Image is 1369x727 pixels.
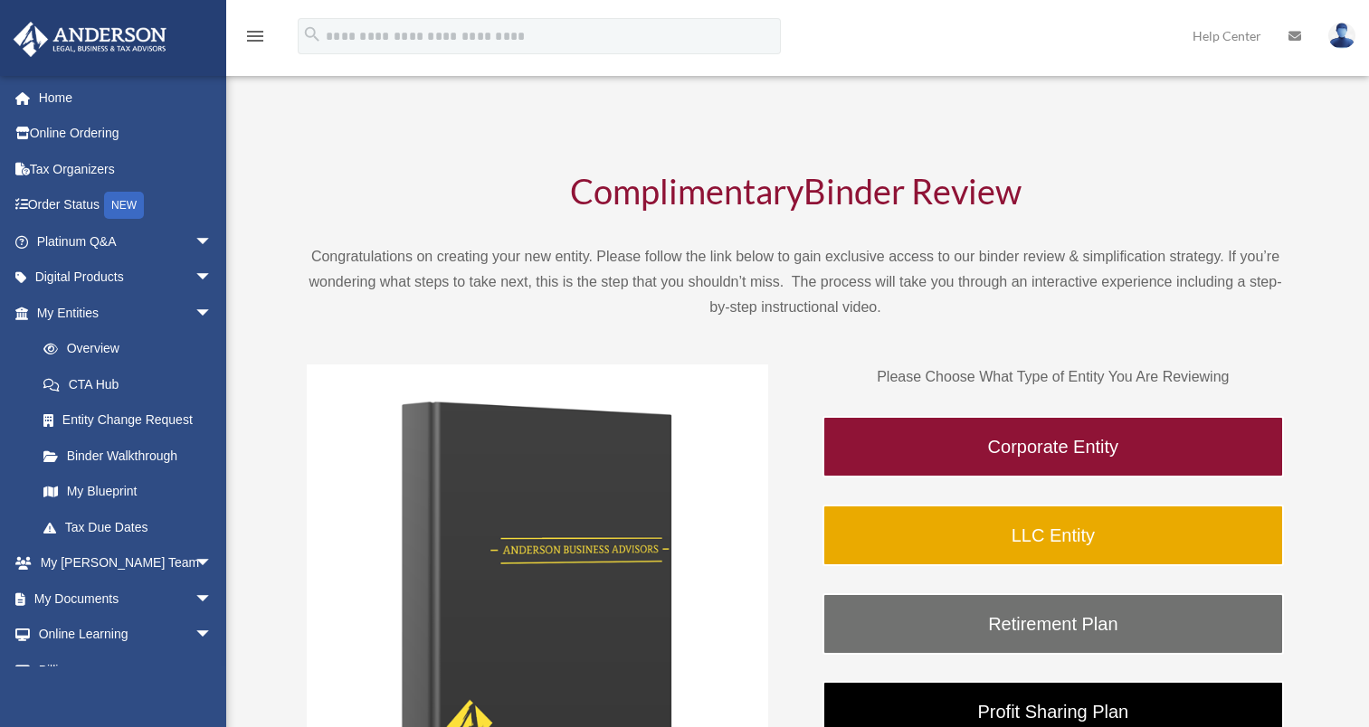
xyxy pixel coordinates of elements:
a: CTA Hub [25,366,240,402]
i: menu [244,25,266,47]
a: My Entitiesarrow_drop_down [13,295,240,331]
div: NEW [104,192,144,219]
p: Please Choose What Type of Entity You Are Reviewing [822,364,1284,390]
span: arrow_drop_down [195,581,231,618]
a: Corporate Entity [822,416,1284,477]
a: LLC Entity [822,505,1284,566]
span: arrow_drop_down [195,223,231,260]
a: menu [244,32,266,47]
p: Congratulations on creating your new entity. Please follow the link below to gain exclusive acces... [307,244,1284,320]
a: Online Learningarrow_drop_down [13,617,240,653]
a: Online Ordering [13,116,240,152]
a: Overview [25,331,240,367]
span: arrow_drop_down [195,652,231,689]
span: arrow_drop_down [195,617,231,654]
a: Platinum Q&Aarrow_drop_down [13,223,240,260]
img: Anderson Advisors Platinum Portal [8,22,172,57]
a: Tax Organizers [13,151,240,187]
a: Digital Productsarrow_drop_down [13,260,240,296]
img: User Pic [1328,23,1355,49]
a: Tax Due Dates [25,509,240,545]
span: Complimentary [570,170,803,212]
span: arrow_drop_down [195,545,231,582]
i: search [302,24,322,44]
span: arrow_drop_down [195,295,231,332]
a: Billingarrow_drop_down [13,652,240,688]
a: Order StatusNEW [13,187,240,224]
span: Binder Review [803,170,1022,212]
a: Entity Change Request [25,402,240,439]
a: My [PERSON_NAME] Teamarrow_drop_down [13,545,240,581]
a: My Documentsarrow_drop_down [13,581,240,617]
a: Retirement Plan [822,593,1284,655]
span: arrow_drop_down [195,260,231,297]
a: Home [13,80,240,116]
a: Binder Walkthrough [25,438,231,474]
a: My Blueprint [25,474,240,510]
